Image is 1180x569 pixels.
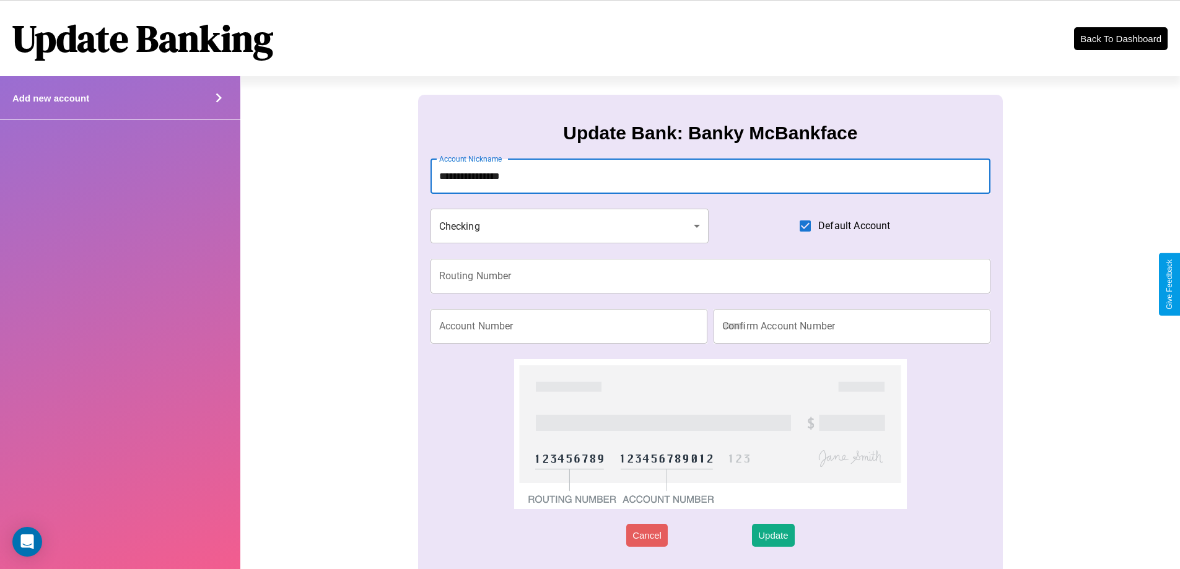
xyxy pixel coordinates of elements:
h3: Update Bank: Banky McBankface [563,123,857,144]
div: Checking [430,209,709,243]
h4: Add new account [12,93,89,103]
button: Cancel [626,524,668,547]
button: Back To Dashboard [1074,27,1168,50]
div: Open Intercom Messenger [12,527,42,557]
h1: Update Banking [12,13,273,64]
img: check [514,359,906,509]
span: Default Account [818,219,890,233]
button: Update [752,524,794,547]
div: Give Feedback [1165,259,1174,310]
label: Account Nickname [439,154,502,164]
